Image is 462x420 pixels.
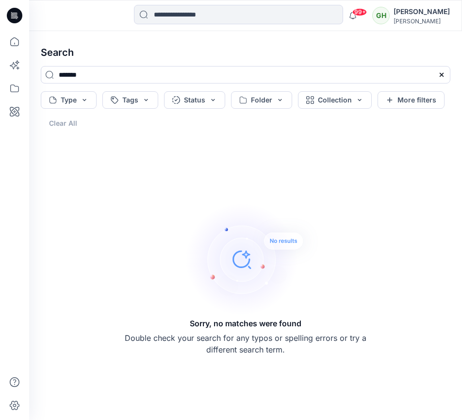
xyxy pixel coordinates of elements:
button: Type [41,91,97,109]
button: Collection [298,91,372,109]
button: Folder [231,91,292,109]
div: GH [372,7,390,24]
img: Sorry, no matches were found [185,201,321,318]
span: 99+ [352,8,367,16]
div: [PERSON_NAME] [394,17,450,25]
button: More filters [378,91,445,109]
h5: Sorry, no matches were found [190,318,301,329]
p: Double check your search for any typos or spelling errors or try a different search term. [124,332,367,355]
h4: Search [33,39,458,66]
div: [PERSON_NAME] [394,6,450,17]
button: Tags [102,91,158,109]
button: Status [164,91,225,109]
